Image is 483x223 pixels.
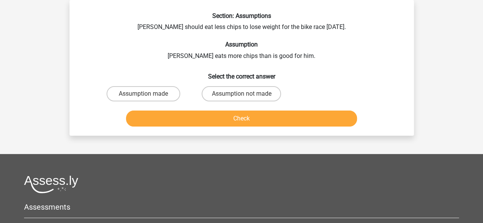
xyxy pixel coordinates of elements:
[82,41,402,48] h6: Assumption
[24,175,78,193] img: Assessly logo
[107,86,180,101] label: Assumption made
[24,202,459,212] h5: Assessments
[202,86,281,101] label: Assumption not made
[73,12,411,130] div: [PERSON_NAME] should eat less chips to lose weight for the bike race [DATE]. [PERSON_NAME] eats m...
[126,111,357,127] button: Check
[82,12,402,19] h6: Section: Assumptions
[82,67,402,80] h6: Select the correct answer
